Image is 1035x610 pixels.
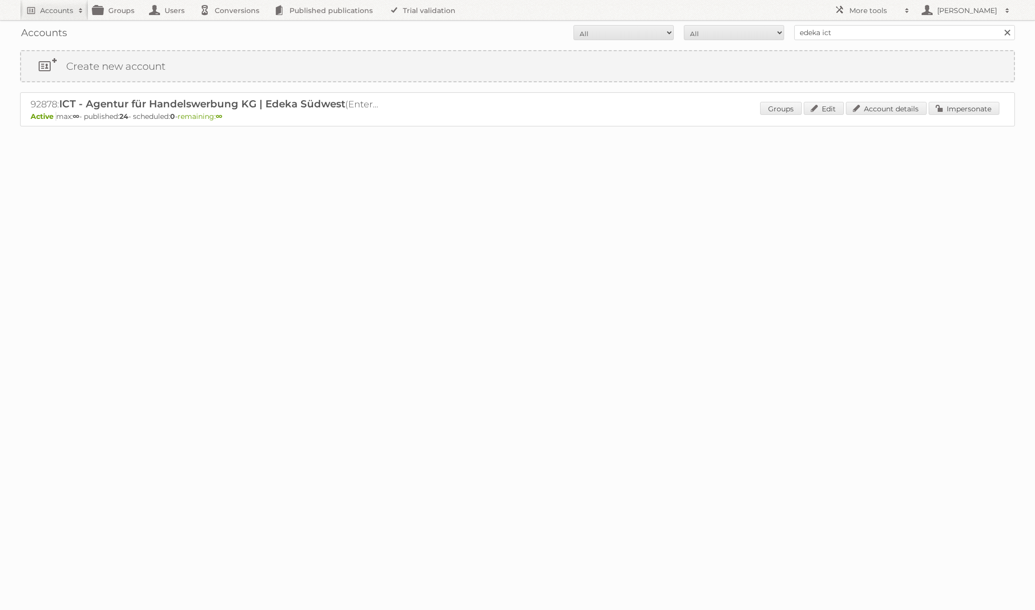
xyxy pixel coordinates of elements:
[935,6,1000,16] h2: [PERSON_NAME]
[216,112,222,121] strong: ∞
[929,102,999,115] a: Impersonate
[31,112,56,121] span: Active
[849,6,900,16] h2: More tools
[846,102,927,115] a: Account details
[31,98,382,111] h2: 92878: (Enterprise ∞) - TRIAL
[119,112,128,121] strong: 24
[178,112,222,121] span: remaining:
[59,98,345,110] span: ICT - Agentur für Handelswerbung KG | Edeka Südwest
[804,102,844,115] a: Edit
[760,102,802,115] a: Groups
[73,112,79,121] strong: ∞
[21,51,1014,81] a: Create new account
[40,6,73,16] h2: Accounts
[31,112,1004,121] p: max: - published: - scheduled: -
[170,112,175,121] strong: 0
